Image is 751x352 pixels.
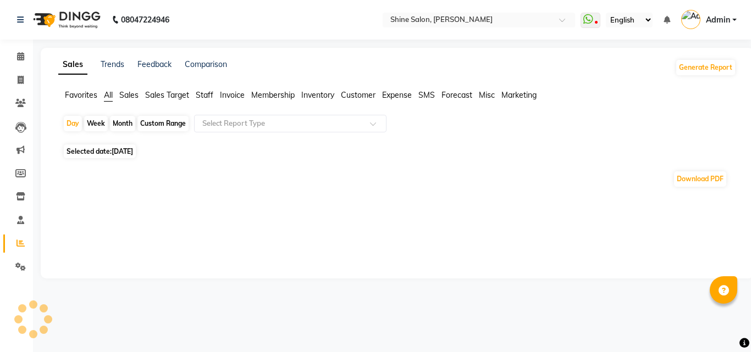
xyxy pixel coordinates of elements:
[137,116,189,131] div: Custom Range
[676,60,735,75] button: Generate Report
[64,144,136,158] span: Selected date:
[58,55,87,75] a: Sales
[301,90,334,100] span: Inventory
[104,90,113,100] span: All
[479,90,495,100] span: Misc
[341,90,375,100] span: Customer
[119,90,139,100] span: Sales
[84,116,108,131] div: Week
[65,90,97,100] span: Favorites
[501,90,537,100] span: Marketing
[196,90,213,100] span: Staff
[185,59,227,69] a: Comparison
[121,4,169,35] b: 08047224946
[110,116,135,131] div: Month
[382,90,412,100] span: Expense
[137,59,172,69] a: Feedback
[220,90,245,100] span: Invoice
[64,116,82,131] div: Day
[681,10,700,29] img: Admin
[706,14,730,26] span: Admin
[418,90,435,100] span: SMS
[441,90,472,100] span: Forecast
[112,147,133,155] span: [DATE]
[251,90,295,100] span: Membership
[674,171,726,187] button: Download PDF
[101,59,124,69] a: Trends
[28,4,103,35] img: logo
[145,90,189,100] span: Sales Target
